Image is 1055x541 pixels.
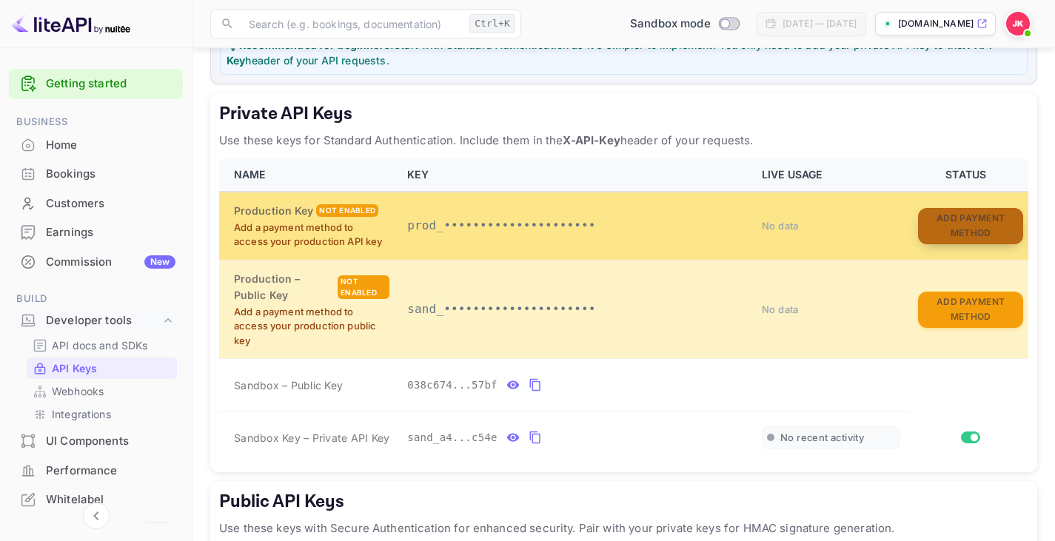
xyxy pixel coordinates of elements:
p: 💡 Start with Standard Authentication as it's simpler to implement. You only need to add your priv... [227,37,1021,68]
span: Business [9,114,183,130]
div: Getting started [9,69,183,99]
div: Earnings [46,224,175,241]
img: Julien Kaluza [1006,12,1030,36]
div: Customers [9,189,183,218]
p: Add a payment method to access your production API key [234,221,389,249]
a: Whitelabel [9,485,183,513]
div: Not enabled [316,204,378,217]
p: prod_••••••••••••••••••••• [407,217,744,235]
span: Sandbox – Public Key [234,377,343,393]
a: Bookings [9,160,183,187]
a: API docs and SDKs [33,337,171,353]
div: Home [46,137,175,154]
a: Webhooks [33,383,171,399]
h5: Private API Keys [219,102,1028,126]
th: NAME [219,158,398,192]
span: No recent activity [780,431,864,444]
div: Whitelabel [9,485,183,514]
th: LIVE USAGE [753,158,909,192]
img: LiteAPI logo [12,12,130,36]
p: Use these keys for Standard Authentication. Include them in the header of your requests. [219,132,1028,149]
div: Not enabled [338,275,389,299]
a: Add Payment Method [918,302,1023,315]
span: No data [762,220,799,232]
div: Switch to Production mode [624,16,745,33]
a: Earnings [9,218,183,246]
a: Customers [9,189,183,217]
a: Performance [9,457,183,484]
div: Integrations [27,403,177,425]
span: 038c674...57bf [407,377,498,393]
p: Webhooks [52,383,104,399]
button: Add Payment Method [918,208,1023,244]
div: Commission [46,254,175,271]
strong: X-API-Key [563,133,620,147]
h6: Production Key [234,203,313,219]
div: Performance [46,463,175,480]
strong: X-API-Key [227,38,997,67]
div: Ctrl+K [469,14,515,33]
a: Add Payment Method [918,218,1023,231]
span: No data [762,303,799,315]
span: sand_a4...c54e [407,430,498,446]
button: Collapse navigation [83,503,110,529]
p: Integrations [52,406,111,422]
div: API docs and SDKs [27,335,177,356]
div: API Keys [27,357,177,379]
div: Developer tools [9,308,183,334]
h6: Production – Public Key [234,271,335,303]
div: Whitelabel [46,491,175,508]
a: Home [9,131,183,158]
button: Add Payment Method [918,292,1023,328]
a: CommissionNew [9,248,183,275]
p: [DOMAIN_NAME] [898,17,974,30]
div: Webhooks [27,380,177,402]
th: STATUS [909,158,1028,192]
a: UI Components [9,427,183,454]
div: Bookings [9,160,183,189]
span: Sandbox mode [630,16,711,33]
div: Bookings [46,166,175,183]
p: Use these keys with Secure Authentication for enhanced security. Pair with your private keys for ... [219,520,1028,537]
div: UI Components [46,433,175,450]
div: CommissionNew [9,248,183,277]
table: private api keys table [219,158,1028,463]
h5: Public API Keys [219,490,1028,514]
p: API Keys [52,360,97,376]
div: Earnings [9,218,183,247]
p: sand_••••••••••••••••••••• [407,300,744,318]
a: Getting started [46,75,175,93]
div: Performance [9,457,183,485]
span: Build [9,291,183,307]
a: API Keys [33,360,171,376]
div: Customers [46,195,175,212]
div: UI Components [9,427,183,456]
p: Add a payment method to access your production public key [234,305,389,349]
div: New [144,255,175,269]
a: Integrations [33,406,171,422]
strong: Recommended for beginners: [239,38,394,51]
p: API docs and SDKs [52,337,148,353]
span: Sandbox Key – Private API Key [234,431,389,444]
input: Search (e.g. bookings, documentation) [240,9,463,38]
div: [DATE] — [DATE] [783,17,857,30]
div: Developer tools [46,312,161,329]
th: KEY [398,158,753,192]
div: Home [9,131,183,160]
